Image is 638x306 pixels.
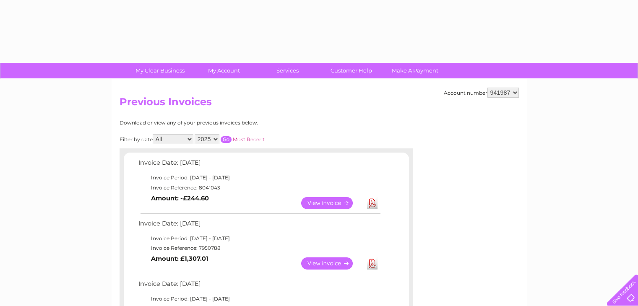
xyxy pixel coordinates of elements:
a: Download [367,257,378,270]
a: Services [253,63,322,78]
b: Amount: -£244.60 [151,194,209,202]
td: Invoice Period: [DATE] - [DATE] [136,233,382,244]
b: Amount: £1,307.01 [151,255,208,262]
div: Account number [444,88,519,98]
a: Make A Payment [380,63,450,78]
a: My Account [189,63,258,78]
td: Invoice Period: [DATE] - [DATE] [136,294,382,304]
td: Invoice Reference: 7950788 [136,243,382,253]
td: Invoice Reference: 8041043 [136,183,382,193]
a: View [301,257,363,270]
h2: Previous Invoices [120,96,519,112]
div: Download or view any of your previous invoices below. [120,120,340,126]
td: Invoice Period: [DATE] - [DATE] [136,173,382,183]
a: Customer Help [317,63,386,78]
div: Filter by date [120,134,340,144]
td: Invoice Date: [DATE] [136,278,382,294]
a: Download [367,197,378,209]
td: Invoice Date: [DATE] [136,157,382,173]
td: Invoice Date: [DATE] [136,218,382,233]
a: My Clear Business [125,63,195,78]
a: View [301,197,363,209]
a: Most Recent [233,136,265,143]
